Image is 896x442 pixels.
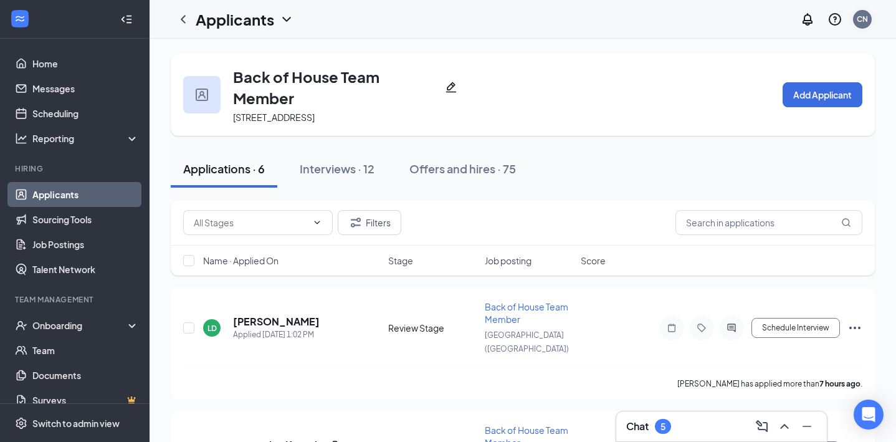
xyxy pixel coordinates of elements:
[15,294,136,305] div: Team Management
[300,161,374,176] div: Interviews · 12
[32,101,139,126] a: Scheduling
[196,9,274,30] h1: Applicants
[854,400,884,430] div: Open Intercom Messenger
[32,51,139,76] a: Home
[485,301,568,325] span: Back of House Team Member
[32,207,139,232] a: Sourcing Tools
[751,318,840,338] button: Schedule Interview
[800,12,815,27] svg: Notifications
[32,338,139,363] a: Team
[485,254,531,267] span: Job posting
[176,12,191,27] svg: ChevronLeft
[724,323,739,333] svg: ActiveChat
[626,420,649,433] h3: Chat
[32,76,139,101] a: Messages
[755,419,770,434] svg: ComposeMessage
[777,419,792,434] svg: ChevronUp
[660,421,665,432] div: 5
[694,323,709,333] svg: Tag
[15,319,27,332] svg: UserCheck
[203,254,279,267] span: Name · Applied On
[675,210,862,235] input: Search in applications
[32,417,120,430] div: Switch to admin view
[233,112,315,123] span: [STREET_ADDRESS]
[233,315,320,329] h5: [PERSON_NAME]
[279,12,294,27] svg: ChevronDown
[677,378,862,389] p: [PERSON_NAME] has applied more than .
[841,218,851,228] svg: MagnifyingGlass
[485,330,569,353] span: [GEOGRAPHIC_DATA] ([GEOGRAPHIC_DATA])
[783,82,862,107] button: Add Applicant
[338,210,401,235] button: Filter Filters
[14,12,26,25] svg: WorkstreamLogo
[32,232,139,257] a: Job Postings
[312,218,322,228] svg: ChevronDown
[233,66,440,108] h3: Back of House Team Member
[32,319,128,332] div: Onboarding
[857,14,868,24] div: CN
[847,320,862,335] svg: Ellipses
[799,419,814,434] svg: Minimize
[819,379,860,388] b: 7 hours ago
[409,161,516,176] div: Offers and hires · 75
[797,416,817,436] button: Minimize
[388,254,413,267] span: Stage
[32,182,139,207] a: Applicants
[194,216,307,229] input: All Stages
[15,163,136,174] div: Hiring
[445,81,457,94] svg: Pencil
[120,13,133,26] svg: Collapse
[207,323,217,334] div: LD
[32,132,140,145] div: Reporting
[774,416,794,436] button: ChevronUp
[32,388,139,413] a: SurveysCrown
[348,215,363,230] svg: Filter
[183,161,265,176] div: Applications · 6
[32,257,139,282] a: Talent Network
[664,323,679,333] svg: Note
[196,89,208,101] img: user icon
[15,417,27,430] svg: Settings
[15,132,27,145] svg: Analysis
[233,329,320,341] div: Applied [DATE] 1:02 PM
[581,254,606,267] span: Score
[827,12,842,27] svg: QuestionInfo
[32,363,139,388] a: Documents
[752,416,772,436] button: ComposeMessage
[388,322,477,334] div: Review Stage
